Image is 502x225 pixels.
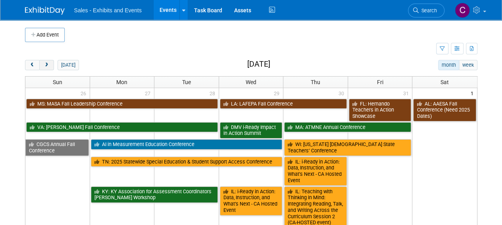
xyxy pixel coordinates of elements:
a: AI in Measurement Education Conference [91,139,283,150]
span: 30 [338,88,348,98]
button: week [459,60,477,70]
button: month [438,60,459,70]
span: 31 [402,88,412,98]
img: Christine Lurz [455,3,470,18]
span: Fri [377,79,383,85]
span: Search [419,8,437,13]
span: Sat [440,79,449,85]
span: Tue [182,79,191,85]
span: 27 [144,88,154,98]
img: ExhibitDay [25,7,65,15]
h2: [DATE] [247,60,270,69]
a: MS: MASA Fall Leadership Conference [26,99,218,109]
a: MA: ATMNE Annual Conference [284,122,411,133]
a: TN: 2025 Statewide Special Education & Student Support Access Conference [91,157,283,167]
button: next [39,60,54,70]
span: Mon [116,79,127,85]
button: Add Event [25,28,65,42]
a: WI: [US_STATE] [DEMOGRAPHIC_DATA] State Teachers’ Conference [284,139,411,156]
a: CGCS Annual Fall Conference [25,139,89,156]
a: LA: LAFEPA Fall Conference [220,99,347,109]
button: [DATE] [58,60,79,70]
a: FL: Hernando Teachers in Action Showcase [349,99,412,121]
span: 1 [470,88,477,98]
a: IL: i-Ready in Action: Data, Instruction, and What’s Next - CA Hosted Event [220,187,283,215]
button: prev [25,60,40,70]
span: Wed [246,79,256,85]
a: AL: AAESA Fall Conference (Need 2025 Dates) [413,99,476,121]
a: KY: KY Association for Assessment Coordinators [PERSON_NAME] Workshop [91,187,218,203]
span: 28 [209,88,219,98]
span: Sun [53,79,62,85]
a: Search [408,4,444,17]
span: 29 [273,88,283,98]
a: VA: [PERSON_NAME] Fall Conference [26,122,218,133]
a: IL: i-Ready in Action: Data, Instruction, and What’s Next - CA Hosted Event [284,157,347,186]
span: Sales - Exhibits and Events [74,7,142,13]
span: 26 [80,88,90,98]
a: DMV i-Ready Impact in Action Summit [220,122,283,138]
span: Thu [311,79,320,85]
